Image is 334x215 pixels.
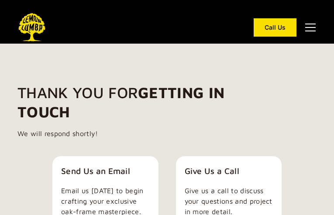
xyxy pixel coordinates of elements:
h1: Thank you for [17,83,250,121]
div: Call Us [265,24,286,31]
a: Call Us [254,18,296,37]
h4: Give Us a Call [185,165,273,177]
p: We will respond shortly! [17,128,98,139]
h4: Send Us an Email [61,165,150,177]
div: menu [300,17,317,38]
